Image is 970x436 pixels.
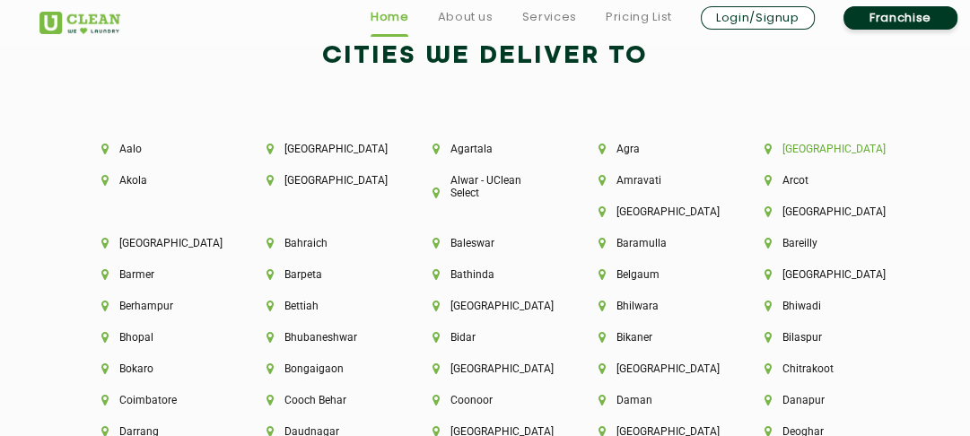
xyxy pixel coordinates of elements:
[267,362,371,375] li: Bongaigaon
[101,237,206,249] li: [GEOGRAPHIC_DATA]
[267,394,371,406] li: Cooch Behar
[765,394,870,406] li: Danapur
[437,6,493,28] a: About us
[599,300,703,312] li: Bhilwara
[101,300,206,312] li: Berhampur
[765,143,870,155] li: [GEOGRAPHIC_DATA]
[267,300,371,312] li: Bettiah
[39,35,931,78] h2: Cities We Deliver to
[606,6,672,28] a: Pricing List
[101,143,206,155] li: Aalo
[599,331,703,344] li: Bikaner
[599,394,703,406] li: Daman
[101,394,206,406] li: Coimbatore
[267,237,371,249] li: Bahraich
[101,174,206,187] li: Akola
[765,300,870,312] li: Bhiwadi
[267,174,371,187] li: [GEOGRAPHIC_DATA]
[371,6,409,28] a: Home
[599,205,703,218] li: [GEOGRAPHIC_DATA]
[701,6,815,30] a: Login/Signup
[101,362,206,375] li: Bokaro
[522,6,577,28] a: Services
[433,237,537,249] li: Baleswar
[599,362,703,375] li: [GEOGRAPHIC_DATA]
[433,268,537,281] li: Bathinda
[267,143,371,155] li: [GEOGRAPHIC_DATA]
[599,237,703,249] li: Baramulla
[599,268,703,281] li: Belgaum
[433,300,537,312] li: [GEOGRAPHIC_DATA]
[765,237,870,249] li: Bareilly
[433,362,537,375] li: [GEOGRAPHIC_DATA]
[765,331,870,344] li: Bilaspur
[433,143,537,155] li: Agartala
[843,6,957,30] a: Franchise
[267,331,371,344] li: Bhubaneshwar
[765,268,870,281] li: [GEOGRAPHIC_DATA]
[765,205,870,218] li: [GEOGRAPHIC_DATA]
[433,331,537,344] li: Bidar
[765,362,870,375] li: Chitrakoot
[599,174,703,187] li: Amravati
[39,12,120,34] img: UClean Laundry and Dry Cleaning
[267,268,371,281] li: Barpeta
[433,394,537,406] li: Coonoor
[433,174,537,199] li: Alwar - UClean Select
[101,331,206,344] li: Bhopal
[765,174,870,187] li: Arcot
[599,143,703,155] li: Agra
[101,268,206,281] li: Barmer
